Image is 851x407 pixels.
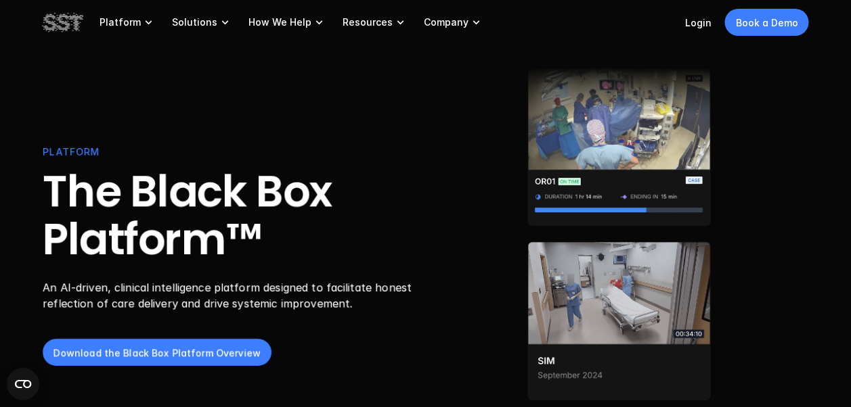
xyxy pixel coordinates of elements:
[7,368,39,400] button: Open CMP widget
[343,16,393,28] p: Resources
[43,339,271,366] a: Download the Black Box Platform Overview
[43,280,422,312] p: An AI-driven, clinical intelligence platform designed to facilitate honest reflection of care del...
[736,16,798,30] p: Book a Demo
[248,16,311,28] p: How We Help
[43,145,100,160] p: PLATFORM
[100,16,141,28] p: Platform
[53,345,261,360] p: Download the Black Box Platform Overview
[172,16,217,28] p: Solutions
[725,9,809,36] a: Book a Demo
[685,17,712,28] a: Login
[527,68,710,226] img: Surgical staff in operating room
[43,11,83,34] img: SST logo
[527,242,710,400] img: Two people walking through a trauma bay
[43,168,422,264] h1: The Black Box Platform™
[424,16,468,28] p: Company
